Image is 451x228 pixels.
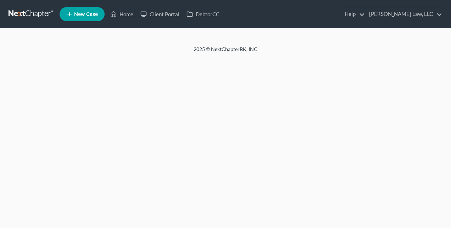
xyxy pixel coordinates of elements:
a: Client Portal [137,8,183,21]
a: Help [341,8,365,21]
new-legal-case-button: New Case [60,7,105,21]
div: 2025 © NextChapterBK, INC [23,46,428,58]
a: Home [107,8,137,21]
a: DebtorCC [183,8,223,21]
a: [PERSON_NAME] Law, LLC [366,8,442,21]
